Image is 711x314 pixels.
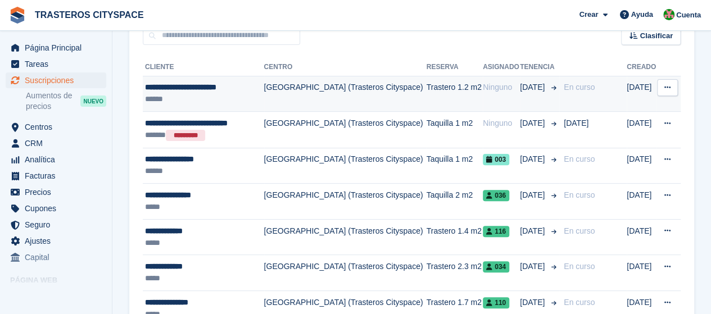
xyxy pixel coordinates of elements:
[10,275,112,286] span: Página web
[264,219,427,255] td: [GEOGRAPHIC_DATA] (Trasteros Cityspace)
[627,58,656,76] th: Creado
[9,7,26,24] img: stora-icon-8386f47178a22dfd0bd8f6a31ec36ba5ce8667c1dd55bd0f319d3a0aa187defe.svg
[6,72,106,88] a: menu
[6,56,106,72] a: menu
[520,189,547,201] span: [DATE]
[520,58,559,76] th: Tenencia
[6,249,106,265] a: menu
[483,81,520,93] div: Ninguno
[30,6,148,24] a: TRASTEROS CITYSPACE
[6,233,106,249] a: menu
[520,81,547,93] span: [DATE]
[627,76,656,112] td: [DATE]
[564,190,595,199] span: En curso
[26,90,80,112] span: Aumentos de precios
[25,152,92,167] span: Analítica
[6,201,106,216] a: menu
[627,219,656,255] td: [DATE]
[25,72,92,88] span: Suscripciones
[579,9,598,20] span: Crear
[564,83,595,92] span: En curso
[676,10,701,21] span: Cuenta
[264,148,427,184] td: [GEOGRAPHIC_DATA] (Trasteros Cityspace)
[25,40,92,56] span: Página Principal
[483,58,520,76] th: Asignado
[520,117,547,129] span: [DATE]
[564,154,595,163] span: En curso
[483,261,509,272] span: 034
[564,226,595,235] span: En curso
[427,148,483,184] td: Taquilla 1 m2
[427,58,483,76] th: Reserva
[520,261,547,272] span: [DATE]
[483,190,509,201] span: 036
[6,119,106,135] a: menu
[25,56,92,72] span: Tareas
[264,58,427,76] th: Centro
[427,76,483,112] td: Trastero 1.2 m2
[25,184,92,200] span: Precios
[6,184,106,200] a: menu
[25,217,92,233] span: Seguro
[6,217,106,233] a: menu
[520,153,547,165] span: [DATE]
[6,152,106,167] a: menu
[25,168,92,184] span: Facturas
[143,58,264,76] th: Cliente
[25,289,92,304] span: página web
[627,184,656,220] td: [DATE]
[483,226,509,237] span: 116
[627,255,656,291] td: [DATE]
[25,135,92,151] span: CRM
[663,9,674,20] img: CitySpace
[25,249,92,265] span: Capital
[25,119,92,135] span: Centros
[627,148,656,184] td: [DATE]
[26,90,106,112] a: Aumentos de precios NUEVO
[564,262,595,271] span: En curso
[6,168,106,184] a: menu
[483,154,509,165] span: 003
[6,289,106,304] a: menú
[640,30,673,42] span: Clasificar
[627,112,656,148] td: [DATE]
[6,40,106,56] a: menu
[264,112,427,148] td: [GEOGRAPHIC_DATA] (Trasteros Cityspace)
[264,255,427,291] td: [GEOGRAPHIC_DATA] (Trasteros Cityspace)
[427,219,483,255] td: Trastero 1.4 m2
[520,225,547,237] span: [DATE]
[483,297,509,308] span: 110
[6,135,106,151] a: menu
[25,233,92,249] span: Ajustes
[427,255,483,291] td: Trastero 2.3 m2
[427,112,483,148] td: Taquilla 1 m2
[483,117,520,129] div: Ninguno
[264,184,427,220] td: [GEOGRAPHIC_DATA] (Trasteros Cityspace)
[25,201,92,216] span: Cupones
[631,9,653,20] span: Ayuda
[427,184,483,220] td: Taquilla 2 m2
[264,76,427,112] td: [GEOGRAPHIC_DATA] (Trasteros Cityspace)
[564,298,595,307] span: En curso
[564,119,588,128] span: [DATE]
[520,297,547,308] span: [DATE]
[80,95,106,107] div: NUEVO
